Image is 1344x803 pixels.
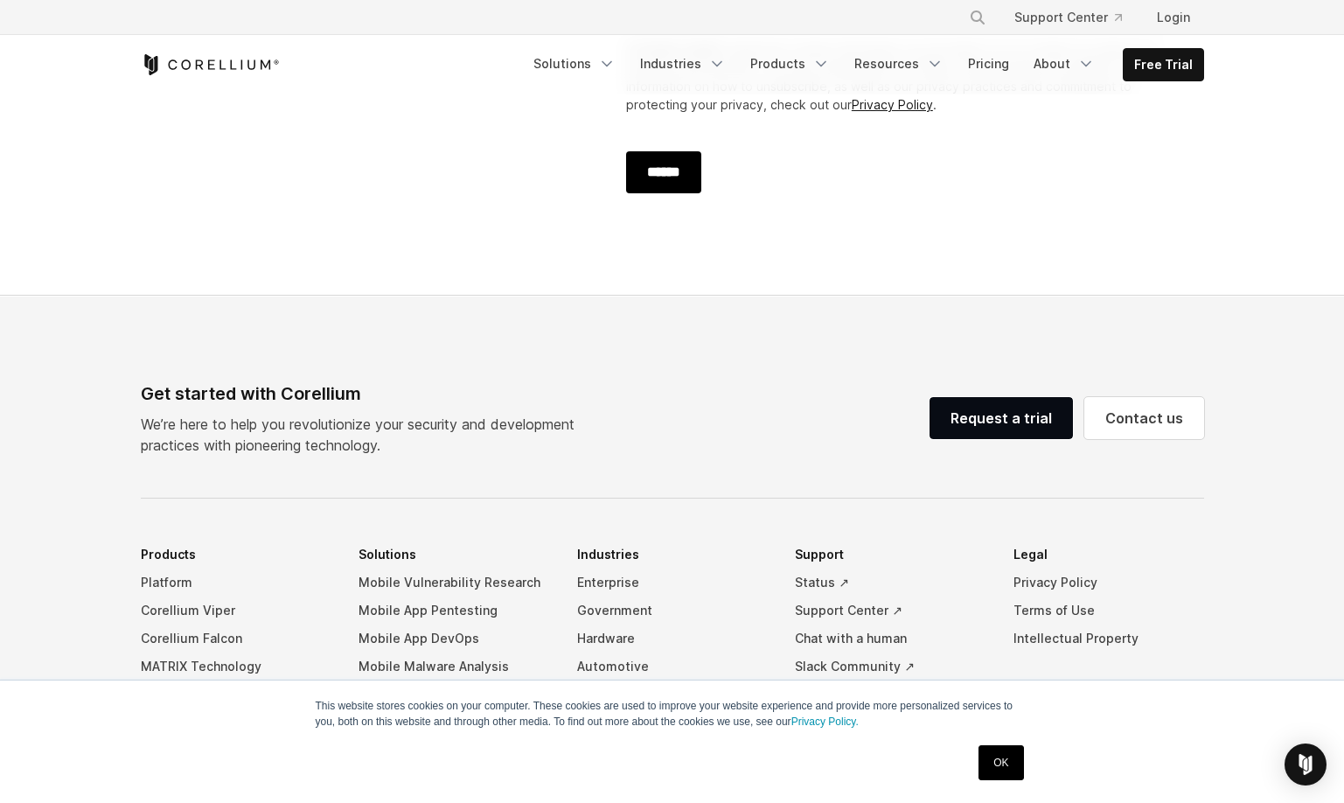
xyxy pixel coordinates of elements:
[1013,597,1204,625] a: Terms of Use
[740,48,840,80] a: Products
[630,48,736,80] a: Industries
[795,597,985,625] a: Support Center ↗
[359,569,549,597] a: Mobile Vulnerability Research
[1023,48,1105,80] a: About
[577,569,768,597] a: Enterprise
[316,698,1029,730] p: This website stores cookies on your computer. These cookies are used to improve your website expe...
[962,2,993,33] button: Search
[791,716,859,728] a: Privacy Policy.
[1143,2,1204,33] a: Login
[359,625,549,653] a: Mobile App DevOps
[958,48,1020,80] a: Pricing
[141,625,331,653] a: Corellium Falcon
[844,48,954,80] a: Resources
[523,48,1204,81] div: Navigation Menu
[978,745,1023,780] a: OK
[852,97,933,112] a: Privacy Policy
[577,653,768,681] a: Automotive
[1285,744,1327,786] div: Open Intercom Messenger
[141,569,331,597] a: Platform
[359,653,549,681] a: Mobile Malware Analysis
[1000,2,1136,33] a: Support Center
[795,653,985,681] a: Slack Community ↗
[141,54,280,75] a: Corellium Home
[1124,49,1203,80] a: Free Trial
[1013,625,1204,653] a: Intellectual Property
[577,625,768,653] a: Hardware
[577,597,768,625] a: Government
[141,381,588,407] div: Get started with Corellium
[930,397,1073,439] a: Request a trial
[523,48,626,80] a: Solutions
[795,569,985,597] a: Status ↗
[795,625,985,653] a: Chat with a human
[948,2,1204,33] div: Navigation Menu
[1013,569,1204,597] a: Privacy Policy
[141,414,588,456] p: We’re here to help you revolutionize your security and development practices with pioneering tech...
[1084,397,1204,439] a: Contact us
[359,597,549,625] a: Mobile App Pentesting
[141,597,331,625] a: Corellium Viper
[141,653,331,681] a: MATRIX Technology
